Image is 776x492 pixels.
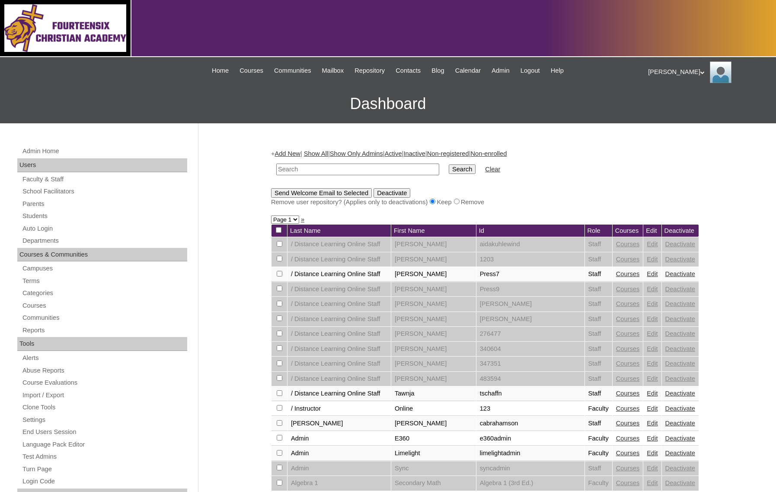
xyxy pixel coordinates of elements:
td: Admin [287,431,391,446]
a: Contacts [391,66,425,76]
span: Admin [492,66,510,76]
td: Staff [585,372,612,386]
a: Show Only Admins [330,150,383,157]
a: Deactivate [665,241,695,248]
span: Mailbox [322,66,344,76]
td: / Distance Learning Online Staff [287,386,391,401]
a: Add New [275,150,300,157]
a: Non-registered [427,150,469,157]
td: Staff [585,416,612,431]
td: 347351 [476,357,584,371]
td: / Instructor [287,402,391,416]
td: Secondary Math [391,476,476,491]
td: [PERSON_NAME] [391,312,476,327]
a: Courses [616,286,640,293]
td: Edit [643,225,661,237]
span: Communities [274,66,311,76]
a: Courses [616,360,640,367]
a: Edit [647,465,658,472]
a: Deactivate [665,300,695,307]
div: + | | | | | | [271,149,699,206]
a: Edit [647,375,658,382]
td: Faculty [585,476,612,491]
td: E360 [391,431,476,446]
a: Deactivate [665,360,695,367]
td: syncadmin [476,461,584,476]
td: Sync [391,461,476,476]
a: Logout [516,66,544,76]
td: Tawnja [391,386,476,401]
div: [PERSON_NAME] [648,61,767,83]
td: / Distance Learning Online Staff [287,327,391,341]
a: Admin [487,66,514,76]
img: Cody Abrahamson [710,61,731,83]
td: [PERSON_NAME] [476,297,584,312]
a: Students [22,211,187,222]
a: Deactivate [665,270,695,277]
td: Id [476,225,584,237]
a: Courses [22,300,187,311]
td: Admin [287,461,391,476]
td: [PERSON_NAME] [391,267,476,282]
a: Courses [616,450,640,457]
input: Deactivate [374,188,410,198]
td: [PERSON_NAME] [391,357,476,371]
a: Categories [22,288,187,299]
div: Remove user repository? (Applies only to deactivations) Keep Remove [271,198,699,207]
a: Import / Export [22,390,187,401]
a: Edit [647,360,658,367]
a: Edit [647,241,658,248]
a: Inactive [403,150,425,157]
td: Algebra 1 [287,476,391,491]
input: Search [449,164,476,174]
span: Contacts [396,66,421,76]
a: Clone Tools [22,402,187,413]
td: Staff [585,386,612,401]
a: Course Evaluations [22,377,187,388]
td: limelightadmin [476,446,584,461]
a: Deactivate [665,256,695,263]
a: Departments [22,235,187,246]
a: Courses [616,375,640,382]
a: Calendar [451,66,485,76]
td: / Distance Learning Online Staff [287,237,391,252]
div: Tools [17,337,187,351]
a: Courses [616,330,640,337]
a: Courses [616,300,640,307]
td: [PERSON_NAME] [287,416,391,431]
a: Deactivate [665,479,695,486]
a: Admin Home [22,146,187,157]
td: Faculty [585,402,612,416]
a: Courses [235,66,268,76]
td: / Distance Learning Online Staff [287,267,391,282]
a: Active [385,150,402,157]
td: / Distance Learning Online Staff [287,297,391,312]
td: / Distance Learning Online Staff [287,372,391,386]
td: e360admin [476,431,584,446]
td: aidakuhlewind [476,237,584,252]
td: Faculty [585,446,612,461]
a: Deactivate [665,405,695,412]
a: Login Code [22,476,187,487]
a: Courses [616,345,640,352]
a: Edit [647,479,658,486]
td: Staff [585,237,612,252]
a: Blog [427,66,448,76]
a: Deactivate [665,345,695,352]
td: Staff [585,312,612,327]
a: Courses [616,270,640,277]
a: Edit [647,420,658,427]
td: Last Name [287,225,391,237]
td: Staff [585,327,612,341]
td: [PERSON_NAME] [476,312,584,327]
a: Mailbox [318,66,348,76]
a: Communities [22,312,187,323]
td: Press7 [476,267,584,282]
span: Home [212,66,229,76]
td: Staff [585,282,612,297]
td: Staff [585,342,612,357]
a: Deactivate [665,315,695,322]
a: Courses [616,241,640,248]
td: Role [585,225,612,237]
a: Edit [647,390,658,397]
